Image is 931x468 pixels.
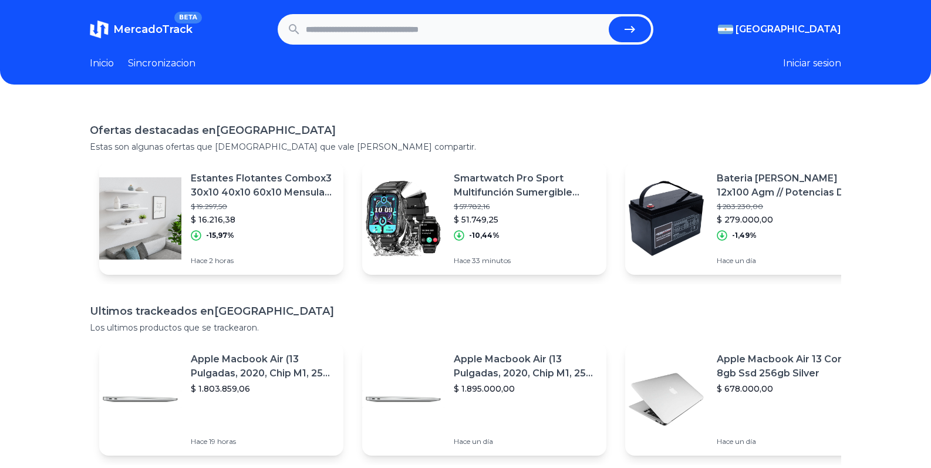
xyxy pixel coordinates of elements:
[90,141,841,153] p: Estas son algunas ofertas que [DEMOGRAPHIC_DATA] que vale [PERSON_NAME] compartir.
[90,56,114,70] a: Inicio
[90,122,841,139] h1: Ofertas destacadas en [GEOGRAPHIC_DATA]
[625,162,869,275] a: Featured imageBateria [PERSON_NAME] 12x100 Agm // Potencias De Audio - Motorhome$ 283.230,00$ 279...
[783,56,841,70] button: Iniciar sesion
[191,256,334,265] p: Hace 2 horas
[99,343,343,456] a: Featured imageApple Macbook Air (13 Pulgadas, 2020, Chip M1, 256 Gb De Ssd, 8 Gb De Ram) - Plata$...
[469,231,500,240] p: -10,44%
[362,177,444,260] img: Featured image
[717,352,860,381] p: Apple Macbook Air 13 Core I5 8gb Ssd 256gb Silver
[191,437,334,446] p: Hace 19 horas
[90,303,841,319] h1: Ultimos trackeados en [GEOGRAPHIC_DATA]
[90,322,841,334] p: Los ultimos productos que se trackearon.
[362,358,444,440] img: Featured image
[454,171,597,200] p: Smartwatch Pro Sport Multifunción Sumergible Linterna Hombre
[191,171,334,200] p: Estantes Flotantes Combox3 30x10 40x10 60x10 Mensula Invisib
[90,20,193,39] a: MercadoTrackBETA
[362,162,606,275] a: Featured imageSmartwatch Pro Sport Multifunción Sumergible Linterna Hombre$ 57.782,16$ 51.749,25-...
[174,12,202,23] span: BETA
[191,214,334,225] p: $ 16.216,38
[454,383,597,395] p: $ 1.895.000,00
[454,352,597,381] p: Apple Macbook Air (13 Pulgadas, 2020, Chip M1, 256 Gb De Ssd, 8 Gb De Ram) - Plata
[717,256,860,265] p: Hace un día
[206,231,234,240] p: -15,97%
[625,177,707,260] img: Featured image
[732,231,757,240] p: -1,49%
[99,162,343,275] a: Featured imageEstantes Flotantes Combox3 30x10 40x10 60x10 Mensula Invisib$ 19.297,50$ 16.216,38-...
[625,343,869,456] a: Featured imageApple Macbook Air 13 Core I5 8gb Ssd 256gb Silver$ 678.000,00Hace un día
[362,343,606,456] a: Featured imageApple Macbook Air (13 Pulgadas, 2020, Chip M1, 256 Gb De Ssd, 8 Gb De Ram) - Plata$...
[717,202,860,211] p: $ 283.230,00
[191,383,334,395] p: $ 1.803.859,06
[454,437,597,446] p: Hace un día
[191,202,334,211] p: $ 19.297,50
[113,23,193,36] span: MercadoTrack
[99,177,181,260] img: Featured image
[625,358,707,440] img: Featured image
[191,352,334,381] p: Apple Macbook Air (13 Pulgadas, 2020, Chip M1, 256 Gb De Ssd, 8 Gb De Ram) - Plata
[717,437,860,446] p: Hace un día
[99,358,181,440] img: Featured image
[454,214,597,225] p: $ 51.749,25
[736,22,841,36] span: [GEOGRAPHIC_DATA]
[717,214,860,225] p: $ 279.000,00
[128,56,195,70] a: Sincronizacion
[717,171,860,200] p: Bateria [PERSON_NAME] 12x100 Agm // Potencias De Audio - Motorhome
[454,256,597,265] p: Hace 33 minutos
[718,25,733,34] img: Argentina
[718,22,841,36] button: [GEOGRAPHIC_DATA]
[454,202,597,211] p: $ 57.782,16
[717,383,860,395] p: $ 678.000,00
[90,20,109,39] img: MercadoTrack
